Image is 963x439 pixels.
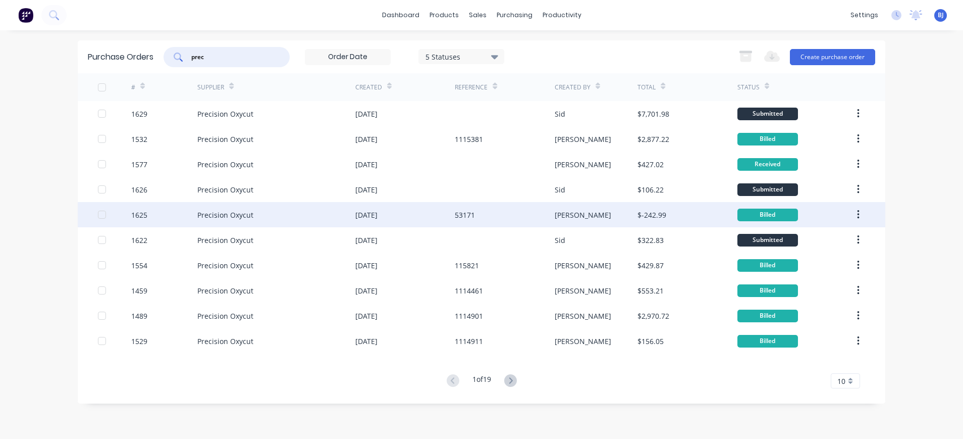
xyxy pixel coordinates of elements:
[377,8,424,23] a: dashboard
[131,109,147,119] div: 1629
[737,158,798,171] div: Received
[637,83,656,92] div: Total
[197,336,253,347] div: Precision Oxycut
[355,285,378,296] div: [DATE]
[737,234,798,247] div: Submitted
[555,260,611,271] div: [PERSON_NAME]
[455,83,488,92] div: Reference
[555,235,565,246] div: Sid
[425,51,498,62] div: 5 Statuses
[18,8,33,23] img: Factory
[737,259,798,272] div: Billed
[637,210,666,220] div: $-242.99
[637,260,664,271] div: $429.87
[131,235,147,246] div: 1622
[131,285,147,296] div: 1459
[637,109,669,119] div: $7,701.98
[131,311,147,321] div: 1489
[455,260,479,271] div: 115821
[492,8,538,23] div: purchasing
[737,335,798,348] div: Billed
[355,134,378,144] div: [DATE]
[555,184,565,195] div: Sid
[197,260,253,271] div: Precision Oxycut
[737,108,798,120] div: Submitted
[197,235,253,246] div: Precision Oxycut
[131,184,147,195] div: 1626
[837,376,845,386] span: 10
[555,83,591,92] div: Created By
[455,210,475,220] div: 53171
[355,210,378,220] div: [DATE]
[455,336,483,347] div: 1114911
[197,210,253,220] div: Precision Oxycut
[538,8,586,23] div: productivity
[555,336,611,347] div: [PERSON_NAME]
[355,184,378,195] div: [DATE]
[637,235,664,246] div: $322.83
[938,11,944,20] span: BJ
[737,284,798,297] div: Billed
[637,311,669,321] div: $2,970.72
[737,83,760,92] div: Status
[737,209,798,221] div: Billed
[455,285,483,296] div: 1114461
[455,311,483,321] div: 1114901
[197,184,253,195] div: Precision Oxycut
[555,159,611,170] div: [PERSON_NAME]
[355,109,378,119] div: [DATE]
[472,374,491,388] div: 1 of 19
[464,8,492,23] div: sales
[197,83,224,92] div: Supplier
[355,235,378,246] div: [DATE]
[845,8,883,23] div: settings
[131,260,147,271] div: 1554
[737,310,798,322] div: Billed
[355,83,382,92] div: Created
[355,260,378,271] div: [DATE]
[197,159,253,170] div: Precision Oxycut
[555,134,611,144] div: [PERSON_NAME]
[197,134,253,144] div: Precision Oxycut
[555,109,565,119] div: Sid
[637,184,664,195] div: $106.22
[555,311,611,321] div: [PERSON_NAME]
[190,52,274,62] input: Search purchase orders...
[197,109,253,119] div: Precision Oxycut
[637,159,664,170] div: $427.02
[555,210,611,220] div: [PERSON_NAME]
[131,83,135,92] div: #
[424,8,464,23] div: products
[197,311,253,321] div: Precision Oxycut
[88,51,153,63] div: Purchase Orders
[637,134,669,144] div: $2,877.22
[355,311,378,321] div: [DATE]
[355,159,378,170] div: [DATE]
[305,50,390,65] input: Order Date
[355,336,378,347] div: [DATE]
[555,285,611,296] div: [PERSON_NAME]
[131,134,147,144] div: 1532
[131,210,147,220] div: 1625
[637,285,664,296] div: $553.21
[131,159,147,170] div: 1577
[737,133,798,145] div: Billed
[637,336,664,347] div: $156.05
[790,49,875,65] button: Create purchase order
[131,336,147,347] div: 1529
[197,285,253,296] div: Precision Oxycut
[455,134,483,144] div: 1115381
[737,183,798,196] div: Submitted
